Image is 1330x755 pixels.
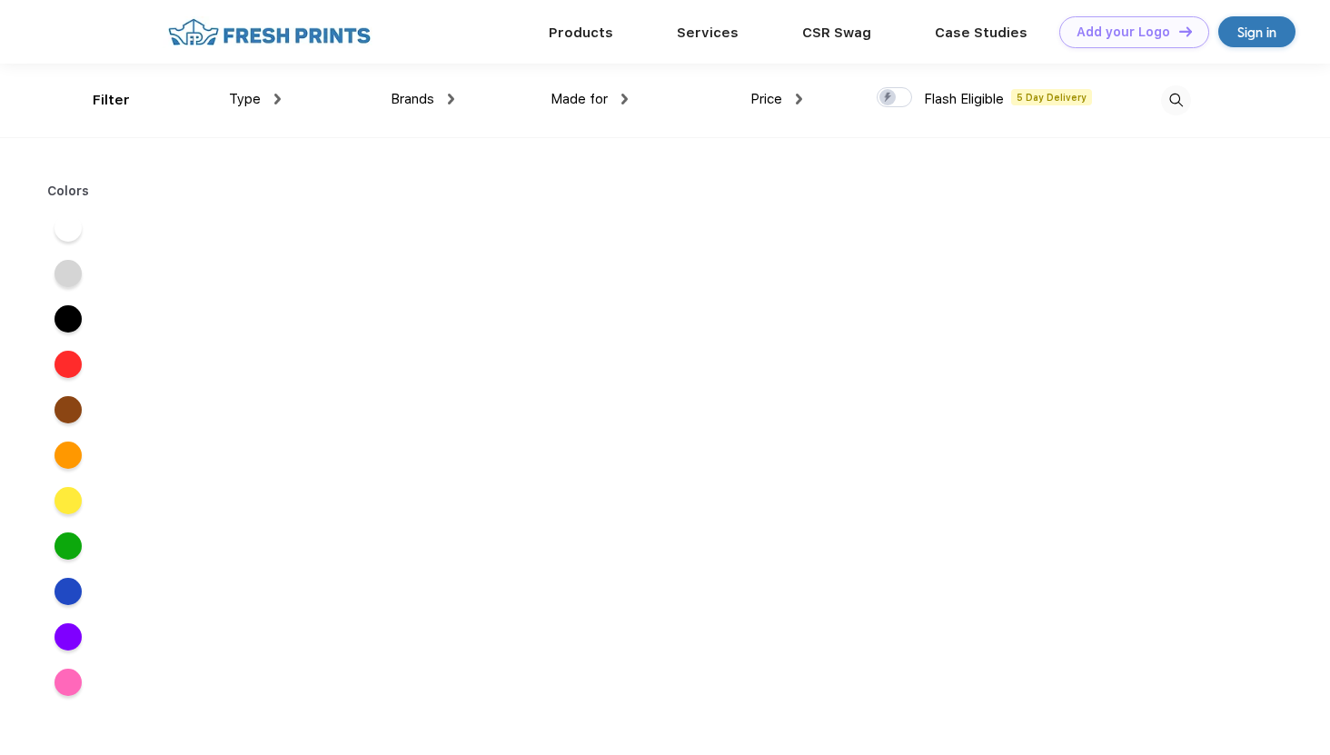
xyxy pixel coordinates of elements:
[1011,89,1092,105] span: 5 Day Delivery
[549,25,613,41] a: Products
[1161,85,1191,115] img: desktop_search.svg
[34,182,104,201] div: Colors
[551,91,608,107] span: Made for
[448,94,454,104] img: dropdown.png
[1179,26,1192,36] img: DT
[229,91,261,107] span: Type
[274,94,281,104] img: dropdown.png
[93,90,130,111] div: Filter
[750,91,782,107] span: Price
[163,16,376,48] img: fo%20logo%202.webp
[1218,16,1295,47] a: Sign in
[1077,25,1170,40] div: Add your Logo
[796,94,802,104] img: dropdown.png
[621,94,628,104] img: dropdown.png
[391,91,434,107] span: Brands
[1237,22,1276,43] div: Sign in
[924,91,1004,107] span: Flash Eligible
